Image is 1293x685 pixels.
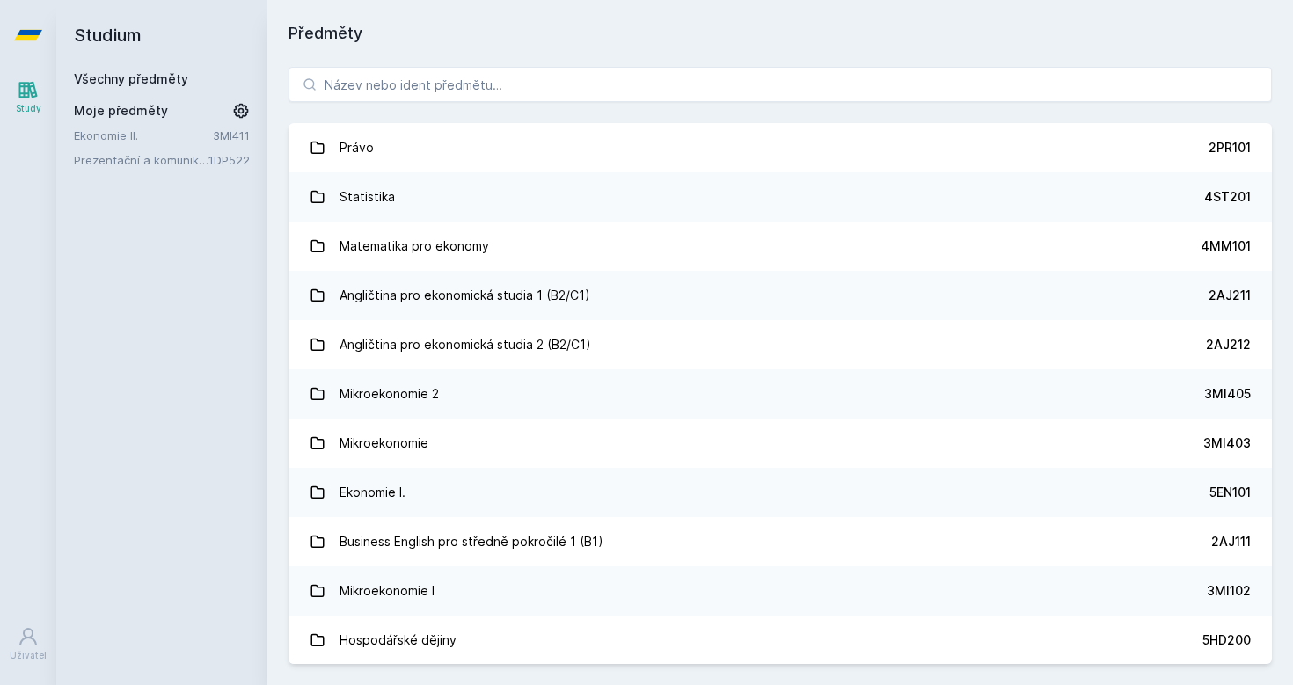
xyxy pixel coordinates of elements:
[340,179,395,215] div: Statistika
[1211,533,1251,550] div: 2AJ111
[340,327,591,362] div: Angličtina pro ekonomická studia 2 (B2/C1)
[1209,139,1251,157] div: 2PR101
[1209,287,1251,304] div: 2AJ211
[340,376,439,412] div: Mikroekonomie 2
[340,475,405,510] div: Ekonomie I.
[1207,582,1251,600] div: 3MI102
[289,320,1272,369] a: Angličtina pro ekonomická studia 2 (B2/C1) 2AJ212
[340,229,489,264] div: Matematika pro ekonomy
[74,151,208,169] a: Prezentační a komunikační technologie v moderních koncepcích vzdělávání
[340,623,457,658] div: Hospodářské dějiny
[289,222,1272,271] a: Matematika pro ekonomy 4MM101
[1202,631,1251,649] div: 5HD200
[74,102,168,120] span: Moje předměty
[340,278,590,313] div: Angličtina pro ekonomická studia 1 (B2/C1)
[74,71,188,86] a: Všechny předměty
[74,127,213,144] a: Ekonomie II.
[16,102,41,115] div: Study
[340,573,435,608] div: Mikroekonomie I
[1204,385,1251,403] div: 3MI405
[213,128,250,142] a: 3MI411
[208,153,250,167] a: 1DP522
[289,616,1272,665] a: Hospodářské dějiny 5HD200
[289,566,1272,616] a: Mikroekonomie I 3MI102
[289,67,1272,102] input: Název nebo ident předmětu…
[1203,434,1251,452] div: 3MI403
[289,21,1272,46] h1: Předměty
[10,649,47,662] div: Uživatel
[289,123,1272,172] a: Právo 2PR101
[340,130,374,165] div: Právo
[340,524,603,559] div: Business English pro středně pokročilé 1 (B1)
[289,369,1272,419] a: Mikroekonomie 2 3MI405
[4,70,53,124] a: Study
[1209,484,1251,501] div: 5EN101
[289,172,1272,222] a: Statistika 4ST201
[340,426,428,461] div: Mikroekonomie
[4,617,53,671] a: Uživatel
[1201,237,1251,255] div: 4MM101
[289,419,1272,468] a: Mikroekonomie 3MI403
[1204,188,1251,206] div: 4ST201
[289,517,1272,566] a: Business English pro středně pokročilé 1 (B1) 2AJ111
[289,271,1272,320] a: Angličtina pro ekonomická studia 1 (B2/C1) 2AJ211
[289,468,1272,517] a: Ekonomie I. 5EN101
[1206,336,1251,353] div: 2AJ212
